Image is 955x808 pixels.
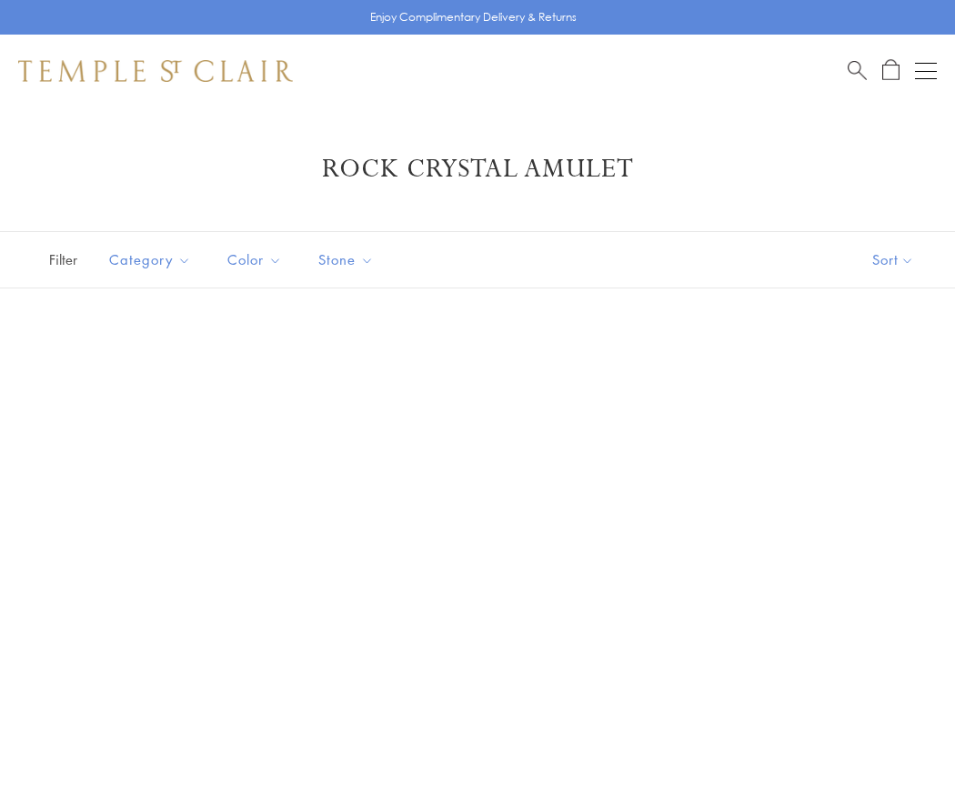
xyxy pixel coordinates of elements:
[45,153,910,186] h1: Rock Crystal Amulet
[831,232,955,288] button: Show sort by
[95,239,205,280] button: Category
[18,60,293,82] img: Temple St. Clair
[305,239,387,280] button: Stone
[214,239,296,280] button: Color
[848,59,867,82] a: Search
[370,8,577,26] p: Enjoy Complimentary Delivery & Returns
[100,248,205,271] span: Category
[915,60,937,82] button: Open navigation
[309,248,387,271] span: Stone
[882,59,900,82] a: Open Shopping Bag
[218,248,296,271] span: Color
